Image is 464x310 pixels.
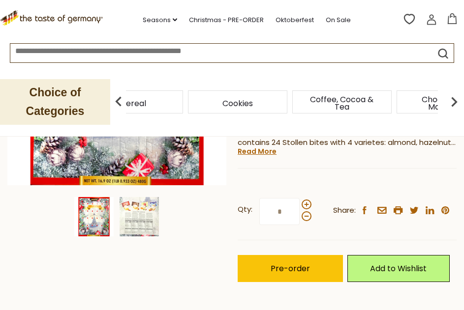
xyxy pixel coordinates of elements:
[120,100,146,107] a: Cereal
[444,92,464,112] img: next arrow
[303,96,381,111] a: Coffee, Cocoa & Tea
[238,203,252,216] strong: Qty:
[74,197,114,236] img: Schluender Dresdner Stollen Bites Advent Calendar 16 oz.
[259,198,300,225] input: Qty:
[326,15,351,26] a: On Sale
[143,15,177,26] a: Seasons
[271,263,310,274] span: Pre-order
[189,15,264,26] a: Christmas - PRE-ORDER
[276,15,314,26] a: Oktoberfest
[109,92,128,112] img: previous arrow
[222,100,253,107] a: Cookies
[333,204,356,217] span: Share:
[347,255,450,282] a: Add to Wishlist
[120,197,159,236] img: Schluender Dresdner Stollen Bites Advent Calendar 16 oz.
[238,255,343,282] button: Pre-order
[238,146,277,156] a: Read More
